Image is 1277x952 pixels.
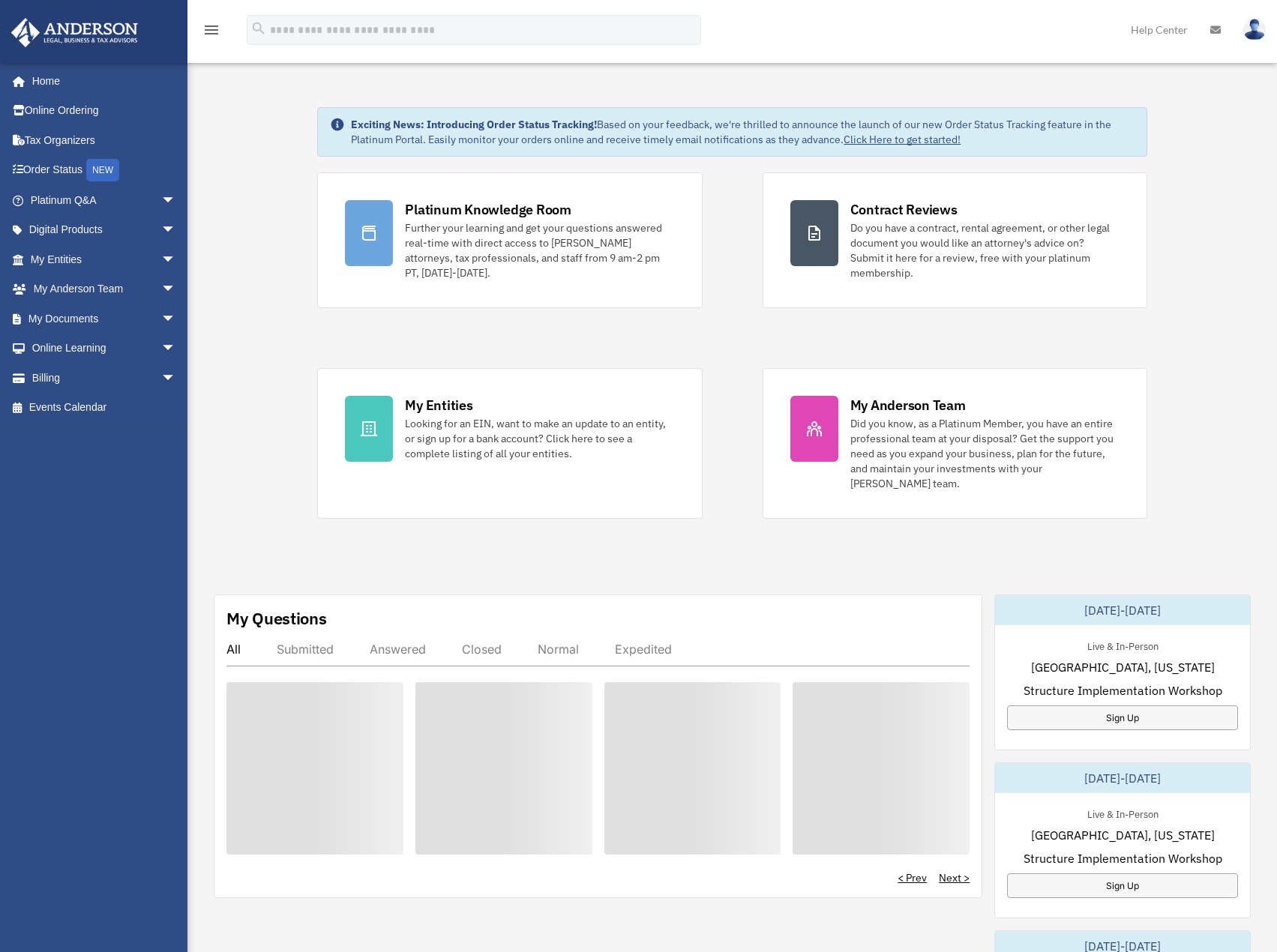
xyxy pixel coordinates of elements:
a: Online Learningarrow_drop_down [10,334,199,364]
a: My Entities Looking for an EIN, want to make an update to an entity, or sign up for a bank accoun... [317,368,702,519]
a: Tax Organizers [10,125,199,155]
a: Platinum Q&Aarrow_drop_down [10,185,199,215]
a: Sign Up [1007,705,1238,730]
a: Events Calendar [10,393,199,423]
span: arrow_drop_down [161,274,191,305]
a: Online Ordering [10,96,199,126]
span: arrow_drop_down [161,215,191,246]
div: Contract Reviews [850,200,958,219]
div: [DATE]-[DATE] [995,763,1250,793]
div: Expedited [615,642,672,657]
span: arrow_drop_down [161,304,191,334]
span: arrow_drop_down [161,244,191,275]
i: search [250,20,267,37]
a: Sign Up [1007,873,1238,898]
img: User Pic [1243,19,1266,40]
i: menu [202,21,220,39]
div: Looking for an EIN, want to make an update to an entity, or sign up for a bank account? Click her... [405,416,674,461]
div: My Questions [226,607,327,630]
a: Next > [939,870,970,885]
a: My Anderson Team Did you know, as a Platinum Member, you have an entire professional team at your... [763,368,1147,519]
a: Billingarrow_drop_down [10,363,199,393]
a: Home [10,66,191,96]
span: [GEOGRAPHIC_DATA], [US_STATE] [1031,658,1215,676]
div: My Anderson Team [850,396,966,415]
a: My Documentsarrow_drop_down [10,304,199,334]
span: arrow_drop_down [161,185,191,216]
div: All [226,642,241,657]
span: arrow_drop_down [161,363,191,394]
div: Closed [462,642,502,657]
a: menu [202,26,220,39]
span: Structure Implementation Workshop [1024,681,1222,699]
div: Do you have a contract, rental agreement, or other legal document you would like an attorney's ad... [850,220,1120,280]
div: Normal [538,642,579,657]
div: Answered [370,642,426,657]
div: Platinum Knowledge Room [405,200,571,219]
div: Live & In-Person [1075,805,1171,821]
img: Anderson Advisors Platinum Portal [7,18,142,47]
div: Live & In-Person [1075,637,1171,653]
div: Further your learning and get your questions answered real-time with direct access to [PERSON_NAM... [405,220,674,280]
strong: Exciting News: Introducing Order Status Tracking! [351,118,597,131]
span: [GEOGRAPHIC_DATA], [US_STATE] [1031,826,1215,844]
a: Order StatusNEW [10,155,199,186]
a: My Anderson Teamarrow_drop_down [10,274,199,304]
a: My Entitiesarrow_drop_down [10,244,199,274]
div: Submitted [277,642,334,657]
div: [DATE]-[DATE] [995,595,1250,625]
a: Contract Reviews Do you have a contract, rental agreement, or other legal document you would like... [763,172,1147,308]
a: Click Here to get started! [844,133,961,146]
span: Structure Implementation Workshop [1024,849,1222,867]
div: My Entities [405,396,472,415]
a: < Prev [898,870,927,885]
div: NEW [86,159,119,181]
span: arrow_drop_down [161,334,191,364]
a: Digital Productsarrow_drop_down [10,215,199,245]
div: Based on your feedback, we're thrilled to announce the launch of our new Order Status Tracking fe... [351,117,1134,147]
a: Platinum Knowledge Room Further your learning and get your questions answered real-time with dire... [317,172,702,308]
div: Did you know, as a Platinum Member, you have an entire professional team at your disposal? Get th... [850,416,1120,491]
